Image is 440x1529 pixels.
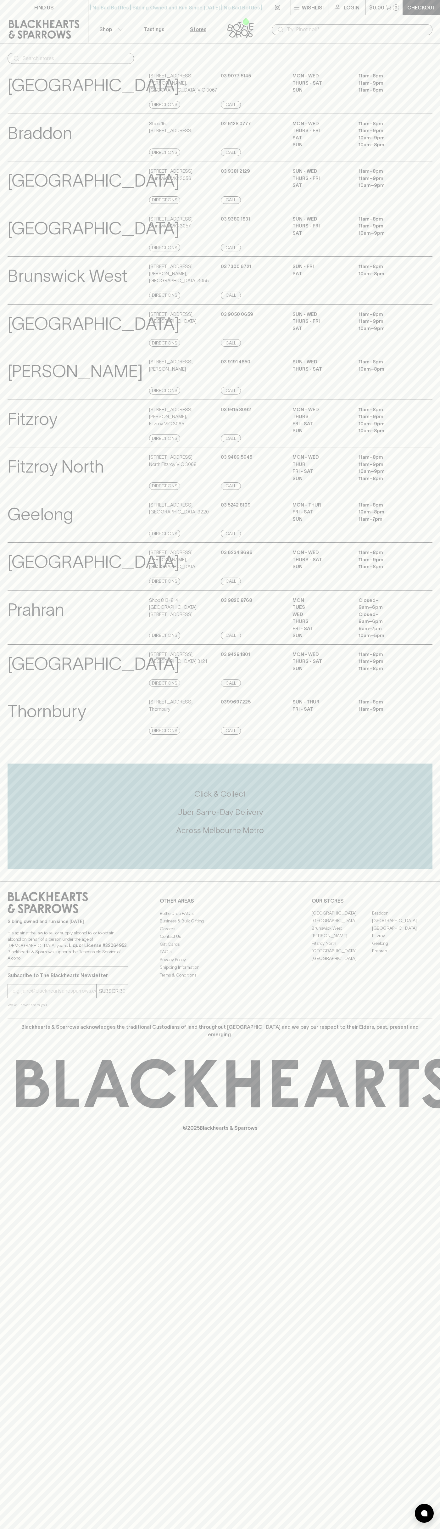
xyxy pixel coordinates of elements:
[221,549,253,556] p: 03 6234 8696
[132,15,176,43] a: Tastings
[292,427,349,434] p: SUN
[221,632,241,639] a: Call
[359,222,415,230] p: 11am – 9pm
[359,175,415,182] p: 11am – 9pm
[372,925,432,932] a: [GEOGRAPHIC_DATA]
[160,925,281,933] a: Careers
[312,925,372,932] a: Brunswick West
[292,216,349,223] p: SUN - WED
[176,15,220,43] a: Stores
[8,311,179,337] p: [GEOGRAPHIC_DATA]
[292,632,349,639] p: SUN
[359,632,415,639] p: 10am – 5pm
[421,1510,427,1516] img: bubble-icon
[144,25,164,33] p: Tastings
[97,984,128,998] button: SUBSCRIBE
[8,216,179,242] p: [GEOGRAPHIC_DATA]
[292,658,349,665] p: THURS - SAT
[221,148,241,156] a: Call
[149,292,180,299] a: Directions
[359,420,415,428] p: 10am – 9pm
[312,917,372,925] a: [GEOGRAPHIC_DATA]
[359,563,415,570] p: 11am – 8pm
[359,406,415,413] p: 11am – 8pm
[359,216,415,223] p: 11am – 8pm
[8,825,432,836] h5: Across Melbourne Metro
[359,698,415,706] p: 11am – 8pm
[8,406,58,432] p: Fitzroy
[359,182,415,189] p: 10am – 9pm
[221,530,241,537] a: Call
[221,651,250,658] p: 03 9428 1801
[372,940,432,947] a: Geelong
[221,454,252,461] p: 03 9489 5945
[149,216,193,230] p: [STREET_ADDRESS] , Brunswick VIC 3057
[359,618,415,625] p: 9am – 6pm
[292,168,349,175] p: SUN - WED
[292,120,349,127] p: MON - WED
[359,604,415,611] p: 9am – 6pm
[149,530,180,537] a: Directions
[369,4,384,11] p: $0.00
[221,727,241,735] a: Call
[292,413,349,420] p: THURS
[69,943,127,948] strong: Liquor License #32064953
[149,387,180,395] a: Directions
[149,244,180,251] a: Directions
[372,947,432,955] a: Prahran
[359,658,415,665] p: 11am – 9pm
[292,698,349,706] p: Sun - Thur
[34,4,54,11] p: FIND US
[149,651,207,665] p: [STREET_ADDRESS] , [GEOGRAPHIC_DATA] 3121
[13,986,96,996] input: e.g. jane@blackheartsandsparrows.com.au
[221,244,241,251] a: Call
[359,611,415,618] p: Closed –
[8,698,86,725] p: Thornbury
[190,25,206,33] p: Stores
[359,556,415,563] p: 11am – 9pm
[221,311,253,318] p: 03 9050 0659
[149,727,180,735] a: Directions
[8,549,179,575] p: [GEOGRAPHIC_DATA]
[221,196,241,204] a: Call
[292,706,349,713] p: Fri - Sat
[359,263,415,270] p: 11am – 8pm
[292,501,349,509] p: MON - THUR
[149,578,180,585] a: Directions
[372,910,432,917] a: Braddon
[149,148,180,156] a: Directions
[292,549,349,556] p: MON - WED
[8,918,128,925] p: Sibling owned and run since [DATE]
[287,25,427,35] input: Try "Pinot noir"
[8,1002,128,1008] p: We will never spam you
[292,604,349,611] p: TUES
[221,501,251,509] p: 03 5242 8109
[149,482,180,490] a: Directions
[160,897,281,905] p: OTHER AREAS
[359,366,415,373] p: 10am – 8pm
[292,563,349,570] p: SUN
[359,80,415,87] p: 11am – 9pm
[344,4,359,11] p: Login
[312,932,372,940] a: [PERSON_NAME]
[160,917,281,925] a: Business & Bulk Gifting
[359,508,415,516] p: 10am – 8pm
[221,168,250,175] p: 03 9381 2129
[8,807,432,817] h5: Uber Same-Day Delivery
[359,501,415,509] p: 11am – 8pm
[359,270,415,277] p: 10am – 8pm
[221,358,250,366] p: 03 9191 4850
[292,611,349,618] p: WED
[359,549,415,556] p: 11am – 8pm
[359,230,415,237] p: 10am – 9pm
[292,556,349,563] p: THURS - SAT
[359,706,415,713] p: 11am – 9pm
[221,339,241,347] a: Call
[292,665,349,672] p: SUN
[160,933,281,940] a: Contact Us
[149,501,209,516] p: [STREET_ADDRESS] , [GEOGRAPHIC_DATA] 3220
[149,632,180,639] a: Directions
[312,947,372,955] a: [GEOGRAPHIC_DATA]
[221,292,241,299] a: Call
[8,597,64,623] p: Prahran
